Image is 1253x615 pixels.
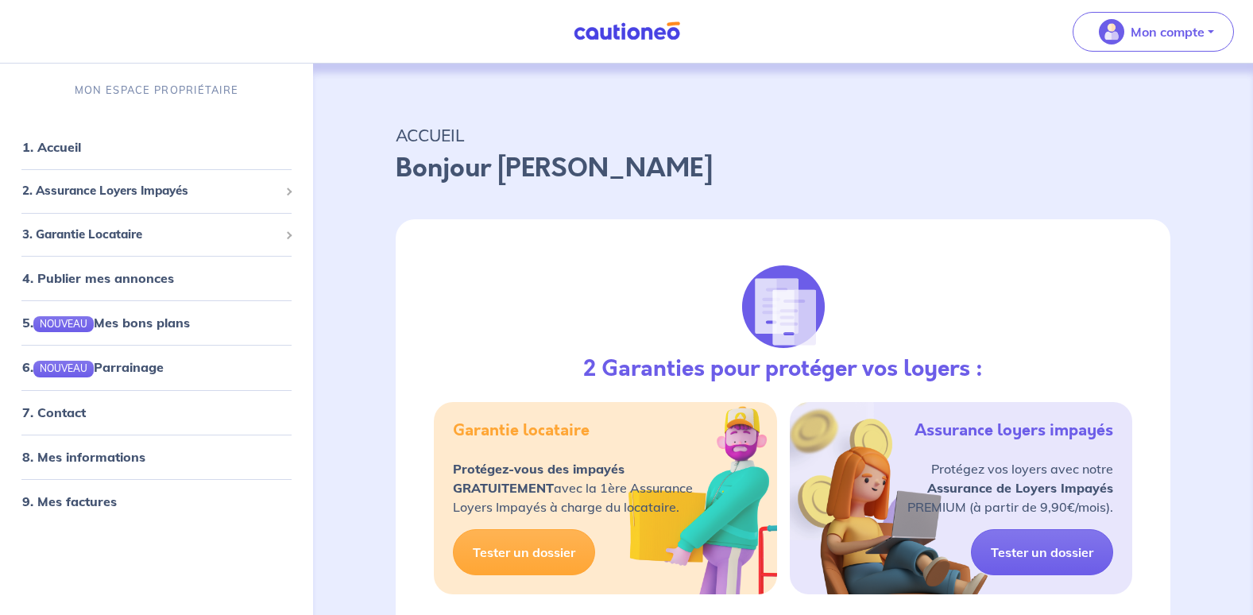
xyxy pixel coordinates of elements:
[927,480,1113,496] strong: Assurance de Loyers Impayés
[6,485,307,517] div: 9. Mes factures
[396,149,1170,188] p: Bonjour [PERSON_NAME]
[22,315,190,331] a: 5.NOUVEAUMes bons plans
[915,421,1113,440] h5: Assurance loyers impayés
[22,139,81,155] a: 1. Accueil
[1099,19,1124,44] img: illu_account_valid_menu.svg
[22,270,174,286] a: 4. Publier mes annonces
[6,441,307,473] div: 8. Mes informations
[6,262,307,294] div: 4. Publier mes annonces
[6,396,307,428] div: 7. Contact
[453,459,693,516] p: avec la 1ère Assurance Loyers Impayés à charge du locataire.
[907,459,1113,516] p: Protégez vos loyers avec notre PREMIUM (à partir de 9,90€/mois).
[453,421,590,440] h5: Garantie locataire
[22,226,279,244] span: 3. Garantie Locataire
[6,131,307,163] div: 1. Accueil
[22,493,117,509] a: 9. Mes factures
[22,404,86,420] a: 7. Contact
[22,449,145,465] a: 8. Mes informations
[6,176,307,207] div: 2. Assurance Loyers Impayés
[453,529,595,575] a: Tester un dossier
[396,121,1170,149] p: ACCUEIL
[1073,12,1234,52] button: illu_account_valid_menu.svgMon compte
[1131,22,1205,41] p: Mon compte
[22,182,279,200] span: 2. Assurance Loyers Impayés
[453,461,625,496] strong: Protégez-vous des impayés GRATUITEMENT
[22,359,164,375] a: 6.NOUVEAUParrainage
[741,264,826,350] img: justif-loupe
[6,219,307,250] div: 3. Garantie Locataire
[583,356,983,383] h3: 2 Garanties pour protéger vos loyers :
[567,21,686,41] img: Cautioneo
[6,351,307,383] div: 6.NOUVEAUParrainage
[971,529,1113,575] a: Tester un dossier
[75,83,238,98] p: MON ESPACE PROPRIÉTAIRE
[6,307,307,338] div: 5.NOUVEAUMes bons plans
